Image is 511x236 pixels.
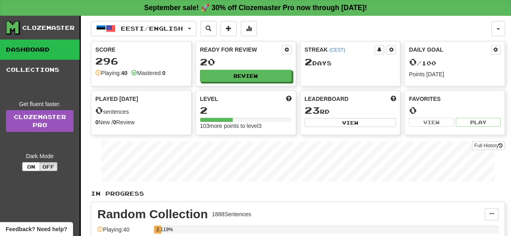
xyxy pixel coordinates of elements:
[212,210,251,218] div: 1888 Sentences
[305,46,375,54] div: Streak
[200,21,217,36] button: Search sentences
[95,118,187,126] div: New / Review
[91,21,196,36] button: Eesti/English
[329,47,345,53] a: (CEST)
[95,69,127,77] div: Playing:
[91,190,505,198] p: In Progress
[409,46,491,54] div: Daily Goal
[95,104,103,116] span: 0
[409,60,436,67] span: / 100
[22,162,40,171] button: On
[286,95,292,103] span: Score more points to level up
[409,95,500,103] div: Favorites
[22,24,75,32] div: Clozemaster
[131,69,165,77] div: Mastered:
[121,25,183,32] span: Eesti / English
[241,21,257,36] button: More stats
[97,208,208,220] div: Random Collection
[200,95,218,103] span: Level
[221,21,237,36] button: Add sentence to collection
[305,118,396,127] button: View
[162,70,166,76] strong: 0
[305,95,349,103] span: Leaderboard
[200,105,292,115] div: 2
[409,118,454,127] button: View
[409,70,500,78] div: Points [DATE]
[6,110,74,132] a: ClozemasterPro
[305,56,312,67] span: 2
[113,119,116,125] strong: 0
[456,118,500,127] button: Play
[305,104,320,116] span: 23
[95,119,99,125] strong: 0
[6,100,74,108] div: Get fluent faster.
[95,56,187,66] div: 296
[95,95,138,103] span: Played [DATE]
[200,122,292,130] div: 103 more points to level 3
[95,46,187,54] div: Score
[156,226,161,234] div: 2.119%
[6,152,74,160] div: Dark Mode
[409,105,500,115] div: 0
[6,225,67,233] span: Open feedback widget
[200,70,292,82] button: Review
[200,46,282,54] div: Ready for Review
[472,141,505,150] button: Full History
[305,105,396,116] div: rd
[390,95,396,103] span: This week in points, UTC
[40,162,57,171] button: Off
[95,105,187,116] div: sentences
[305,57,396,67] div: Day s
[409,56,416,67] span: 0
[121,70,128,76] strong: 40
[144,4,367,12] strong: September sale! 🚀 30% off Clozemaster Pro now through [DATE]!
[200,57,292,67] div: 20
